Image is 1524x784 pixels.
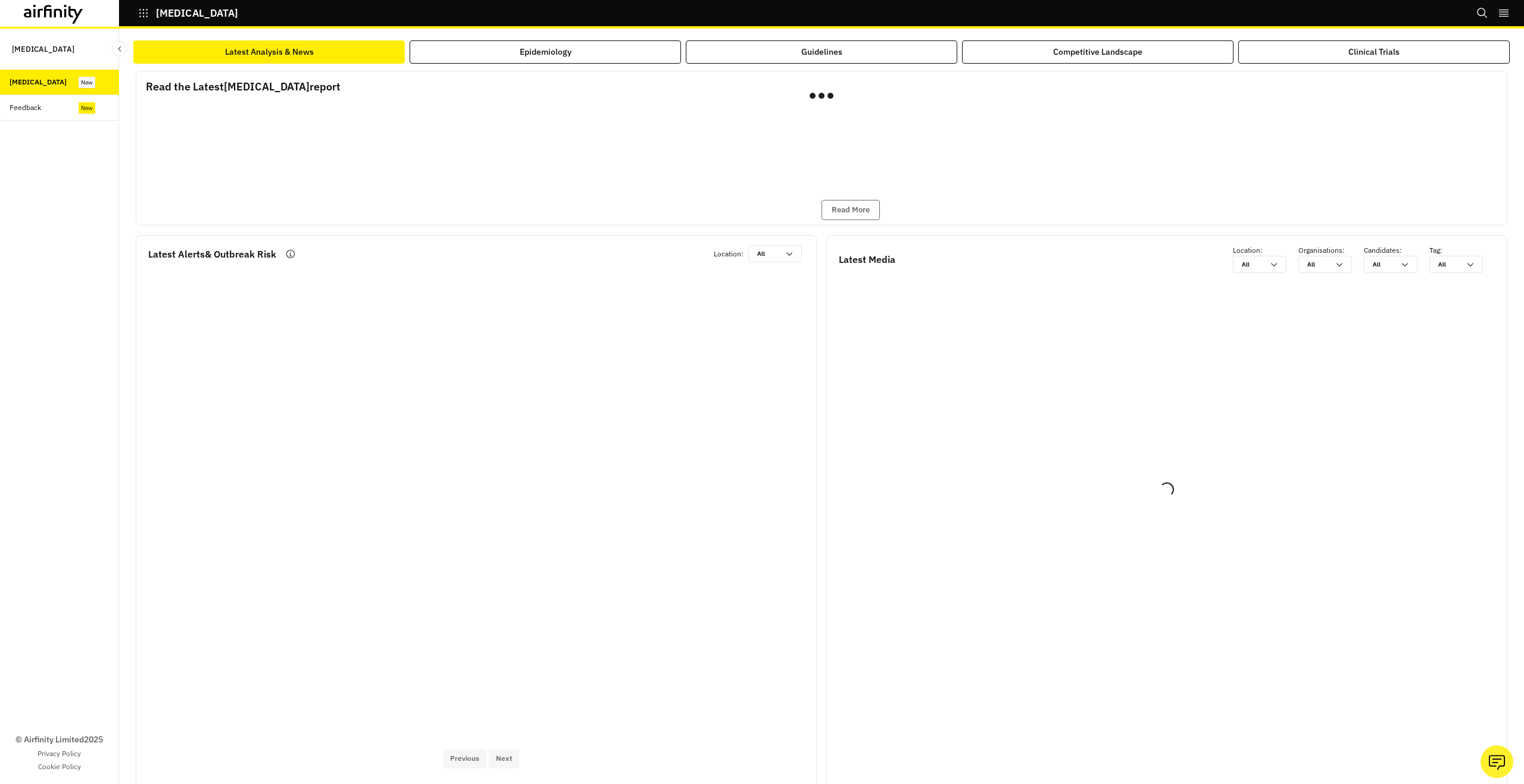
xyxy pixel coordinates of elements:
p: Organisations : [1298,245,1364,256]
button: Read More [822,200,880,220]
button: Previous [443,749,486,769]
div: Clinical Trials [1348,46,1400,58]
p: [MEDICAL_DATA] [156,8,238,18]
p: Read the Latest [MEDICAL_DATA] report [146,79,341,95]
button: Close Sidebar [112,41,127,57]
button: Search [1476,3,1488,23]
button: Ask our analysts [1481,745,1513,778]
a: Cookie Policy [38,761,81,772]
div: Latest Analysis & News [225,46,314,58]
div: New [79,102,95,114]
p: Latest Media [839,252,895,266]
div: Epidemiology [520,46,571,58]
button: Next [489,749,519,769]
p: Location : [1233,245,1298,256]
div: Competitive Landscape [1053,46,1142,58]
div: Feedback [10,102,41,113]
a: Privacy Policy [38,748,81,759]
p: [MEDICAL_DATA] [12,38,74,60]
button: [MEDICAL_DATA] [138,3,238,23]
p: Latest Alerts & Outbreak Risk [148,247,276,261]
p: Location : [714,249,744,259]
p: © Airfinity Limited 2025 [15,733,103,746]
div: New [79,77,95,88]
p: Candidates : [1364,245,1429,256]
div: [MEDICAL_DATA] [10,77,67,87]
div: Guidelines [801,46,842,58]
p: Tag : [1429,245,1495,256]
